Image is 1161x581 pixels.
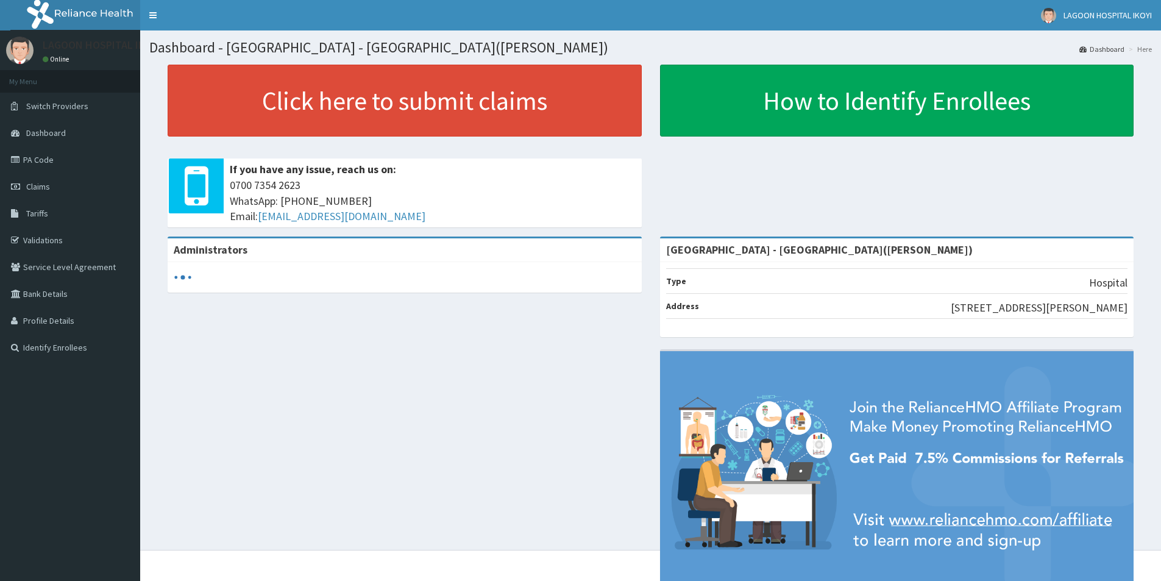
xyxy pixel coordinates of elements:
[1089,275,1127,291] p: Hospital
[230,162,396,176] b: If you have any issue, reach us on:
[258,209,425,223] a: [EMAIL_ADDRESS][DOMAIN_NAME]
[174,243,247,257] b: Administrators
[26,101,88,112] span: Switch Providers
[666,276,686,287] b: Type
[149,40,1152,55] h1: Dashboard - [GEOGRAPHIC_DATA] - [GEOGRAPHIC_DATA]([PERSON_NAME])
[1041,8,1056,23] img: User Image
[1126,44,1152,54] li: Here
[660,65,1134,137] a: How to Identify Enrollees
[26,208,48,219] span: Tariffs
[1079,44,1124,54] a: Dashboard
[43,55,72,63] a: Online
[174,268,192,287] svg: audio-loading
[43,40,160,51] p: LAGOON HOSPITAL IKOYI
[951,300,1127,316] p: [STREET_ADDRESS][PERSON_NAME]
[26,181,50,192] span: Claims
[6,37,34,64] img: User Image
[666,243,973,257] strong: [GEOGRAPHIC_DATA] - [GEOGRAPHIC_DATA]([PERSON_NAME])
[230,177,636,224] span: 0700 7354 2623 WhatsApp: [PHONE_NUMBER] Email:
[26,127,66,138] span: Dashboard
[666,301,699,312] b: Address
[168,65,642,137] a: Click here to submit claims
[1063,10,1152,21] span: LAGOON HOSPITAL IKOYI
